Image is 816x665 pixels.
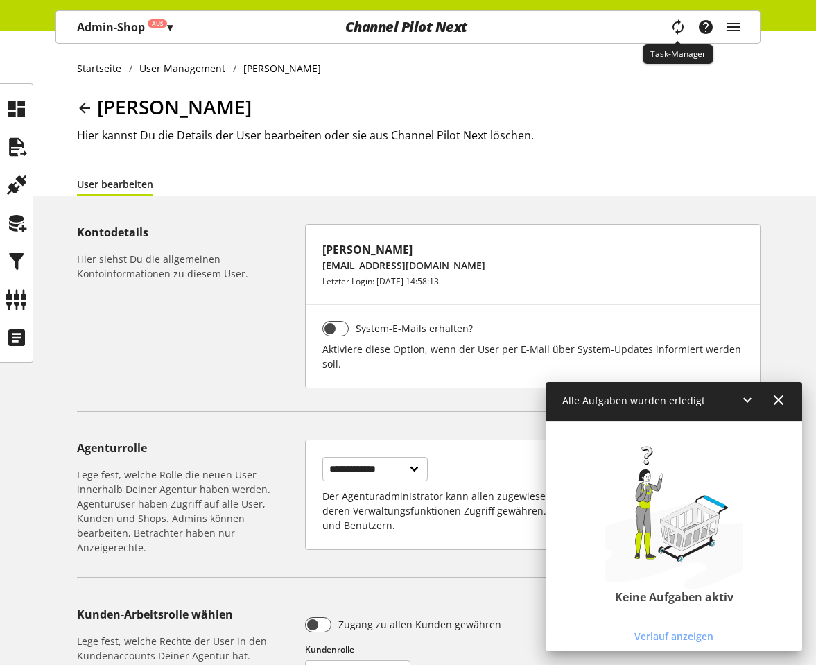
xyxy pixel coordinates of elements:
[97,94,252,120] span: [PERSON_NAME]
[349,321,473,336] span: System-E-Mails erhalten?
[548,624,799,648] a: Verlauf anzeigen
[77,252,300,281] h6: Hier siehst Du die allgemeinen Kontoinformationen zu diesem User.
[77,606,300,623] h5: Kunden-Arbeitsrolle wählen
[167,19,173,35] span: ▾
[322,489,743,533] p: Der Agenturadministrator kann allen zugewiesenen Kunden sowie allen Funktionen und deren Verwaltu...
[77,440,300,456] h5: Agenturrolle
[77,224,300,241] h5: Kontodetails
[77,177,153,191] a: User bearbeiten
[77,634,300,663] h6: Lege fest, welche Rechte der User in den Kundenaccounts Deiner Agentur hat.
[322,258,485,273] a: [EMAIL_ADDRESS][DOMAIN_NAME]
[562,394,705,407] span: Alle Aufgaben wurden erledigt
[322,241,743,258] b: [PERSON_NAME]
[634,629,713,644] span: Verlauf anzeigen
[77,467,300,555] h6: Lege fest, welche Rolle die neuen User innerhalb Deiner Agentur haben werden. Agenturuser haben Z...
[615,590,733,604] h2: Keine Aufgaben aktiv
[305,644,354,655] span: Kundenrolle
[132,61,233,76] a: User Management
[152,19,163,28] span: Aus
[331,617,501,632] span: Zugang zu allen Kunden gewähren
[77,127,761,144] h2: Hier kannst Du die Details der User bearbeiten oder sie aus Channel Pilot Next löschen.
[77,19,173,35] p: Admin-Shop
[77,61,129,76] a: Startseite
[55,10,761,44] nav: main navigation
[322,275,743,288] p: Letzter Login: [DATE] 14:58:13
[322,342,743,371] p: Aktiviere diese Option, wenn der User per E-Mail über System-Updates informiert werden soll.
[643,44,713,64] div: Task-Manager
